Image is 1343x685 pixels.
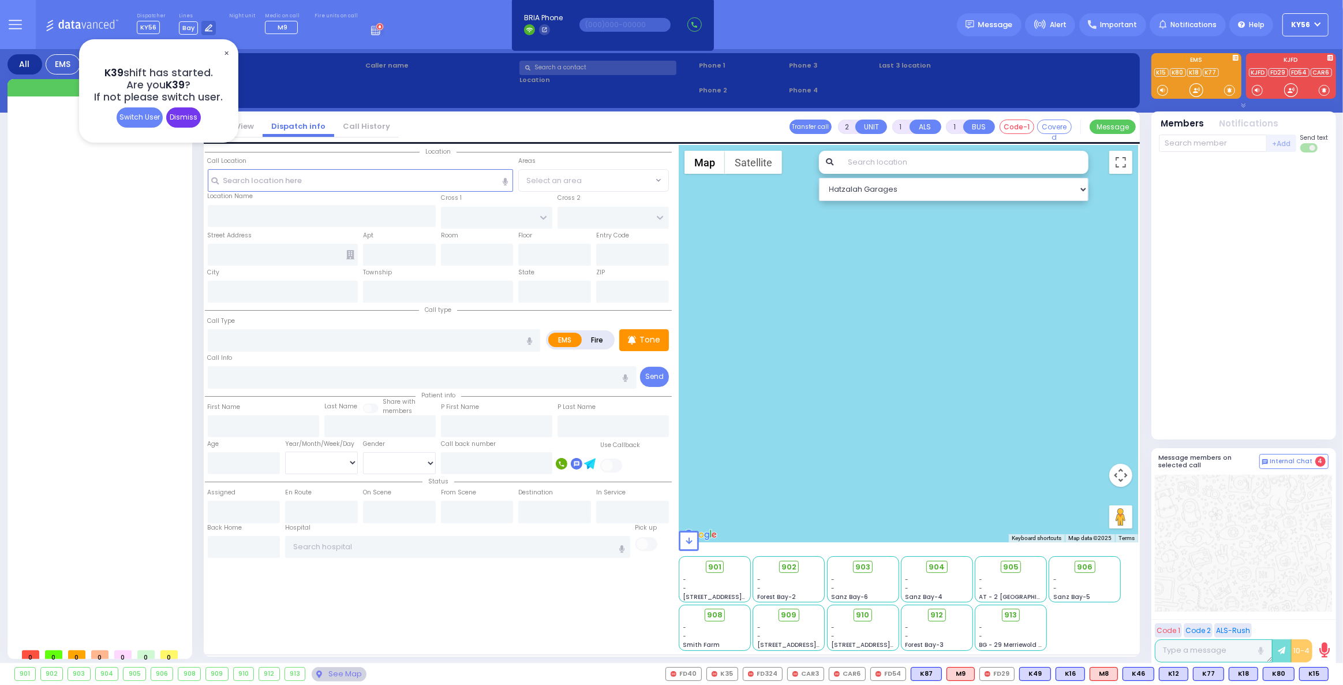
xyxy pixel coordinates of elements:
div: 904 [96,668,118,680]
label: Call Type [208,317,235,326]
span: KY56 [1292,20,1311,30]
span: Bay [179,21,198,35]
div: BLS [1193,667,1224,681]
span: 913 [1005,609,1017,621]
span: 908 [707,609,723,621]
input: Search member [1159,135,1267,152]
div: ALS KJ [1090,667,1118,681]
span: - [683,575,687,584]
img: Google [682,527,720,542]
button: ALS [910,120,941,134]
label: Location Name [208,192,253,201]
span: - [905,584,908,593]
label: Last Name [324,402,357,411]
img: message.svg [966,20,974,29]
span: - [905,623,908,632]
span: K39 [104,66,124,80]
div: 910 [234,668,254,680]
button: Notifications [1219,117,1279,131]
label: Township [363,268,392,277]
div: K46 [1123,667,1154,681]
div: All [8,54,42,75]
a: K80 [1170,68,1186,77]
div: K12 [1159,667,1188,681]
a: Call History [334,121,399,132]
div: See map [312,667,366,682]
label: Lines [179,13,216,20]
button: Internal Chat 4 [1259,454,1329,469]
span: Help [1249,20,1265,30]
div: 908 [178,668,200,680]
span: Forest Bay-3 [905,641,944,649]
div: M9 [947,667,975,681]
button: Toggle fullscreen view [1109,151,1132,174]
div: BLS [1229,667,1258,681]
span: 0 [45,650,62,659]
span: - [1053,575,1057,584]
div: CAR6 [829,667,866,681]
img: red-radio-icon.svg [792,671,798,677]
span: - [1053,584,1057,593]
span: Alert [1050,20,1067,30]
div: K16 [1056,667,1085,681]
div: ALS [947,667,975,681]
button: ALS-Rush [1214,623,1252,638]
label: Fire [581,333,613,347]
div: EMS [46,54,80,75]
img: red-radio-icon.svg [748,671,754,677]
span: Send text [1300,133,1329,142]
span: Smith Farm [683,641,720,649]
button: Show street map [684,151,725,174]
label: Turn off text [1300,142,1319,154]
button: Code 2 [1184,623,1213,638]
span: 0 [91,650,109,659]
span: Important [1100,20,1137,30]
button: Map camera controls [1109,464,1132,487]
div: K18 [1229,667,1258,681]
label: In Service [596,488,626,497]
span: Message [978,19,1013,31]
span: - [979,584,983,593]
img: comment-alt.png [1262,459,1268,465]
label: P First Name [441,403,479,412]
span: - [831,584,835,593]
span: M9 [278,23,287,32]
button: Drag Pegman onto the map to open Street View [1109,505,1132,528]
div: FD29 [979,667,1015,681]
span: - [757,632,761,641]
div: FD54 [870,667,906,681]
button: Message [1090,120,1136,134]
span: - [757,584,761,593]
label: ZIP [596,268,605,277]
div: Year/Month/Week/Day [285,440,358,449]
button: UNIT [855,120,887,134]
span: 901 [708,561,721,573]
span: Forest Bay-2 [757,593,796,601]
span: 912 [930,609,943,621]
span: 906 [1077,561,1093,573]
a: FD29 [1269,68,1288,77]
label: KJFD [1246,57,1336,65]
span: - [683,632,687,641]
label: En Route [285,488,312,497]
span: 0 [137,650,155,659]
label: First Name [208,403,241,412]
a: K15 [1154,68,1169,77]
span: Status [422,477,454,486]
label: Call Info [208,353,233,363]
button: Transfer call [790,120,832,134]
a: Dispatch info [263,121,334,132]
div: 906 [151,668,173,680]
label: EMS [1151,57,1241,65]
span: BG - 29 Merriewold S. [979,641,1044,649]
span: - [979,575,983,584]
div: 903 [68,668,90,680]
span: - [831,623,835,632]
span: Sanz Bay-6 [831,593,868,601]
input: Search a contact [519,61,676,75]
div: CAR3 [787,667,824,681]
label: EMS [548,333,582,347]
span: KY56 [137,21,160,34]
div: 913 [285,668,305,680]
label: Call back number [441,440,496,449]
